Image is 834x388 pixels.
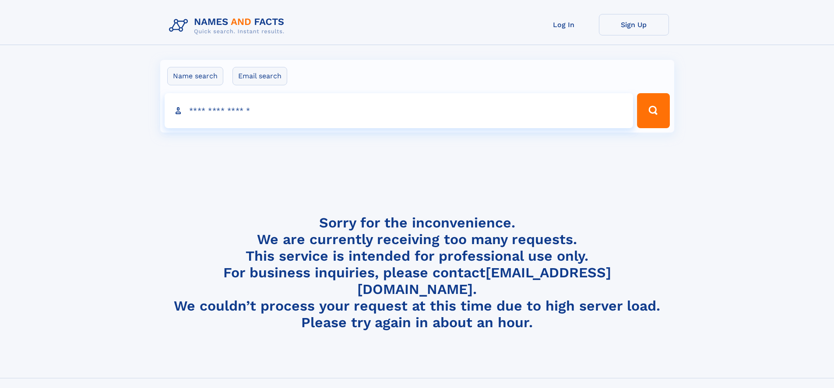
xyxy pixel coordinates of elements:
[357,264,611,297] a: [EMAIL_ADDRESS][DOMAIN_NAME]
[599,14,669,35] a: Sign Up
[232,67,287,85] label: Email search
[637,93,669,128] button: Search Button
[165,93,633,128] input: search input
[165,214,669,331] h4: Sorry for the inconvenience. We are currently receiving too many requests. This service is intend...
[167,67,223,85] label: Name search
[165,14,292,38] img: Logo Names and Facts
[529,14,599,35] a: Log In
